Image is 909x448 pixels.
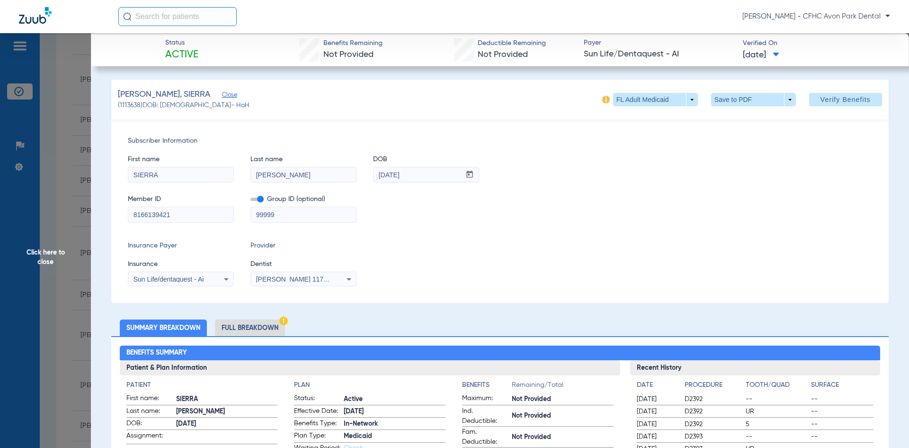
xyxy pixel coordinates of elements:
span: Provider [250,241,356,251]
h4: Plan [294,380,446,390]
h4: Surface [811,380,873,390]
span: [DATE] [743,49,779,61]
span: Not Provided [512,411,614,421]
span: Medicaid [344,431,446,441]
span: Sun Life/Dentaquest - AI [584,48,735,60]
span: -- [746,432,808,441]
app-breakdown-title: Benefits [462,380,512,393]
span: Group ID (optional) [250,194,356,204]
h2: Benefits Summary [120,346,881,361]
span: Maximum: [462,393,508,405]
span: Last name [250,155,356,165]
span: Insurance [128,259,234,269]
span: [DATE] [344,407,446,417]
span: Plan Type: [294,431,340,442]
span: D2392 [685,407,742,416]
h4: Patient [126,380,278,390]
li: Summary Breakdown [120,320,207,336]
span: -- [811,394,873,404]
span: [DATE] [176,419,278,429]
span: [DATE] [637,394,677,404]
span: Benefits Remaining [323,38,383,48]
button: FL Adult Medicaid [613,93,698,106]
span: [PERSON_NAME] [176,407,278,417]
img: info-icon [602,96,610,103]
span: Last name: [126,406,173,418]
img: Hazard [279,317,288,325]
span: Active [165,48,198,62]
li: Full Breakdown [215,320,285,336]
span: -- [811,420,873,429]
span: Active [344,394,446,404]
span: Not Provided [512,432,614,442]
span: Insurance Payer [128,241,234,251]
span: Ind. Deductible: [462,406,508,426]
h4: Procedure [685,380,742,390]
img: Search Icon [123,12,132,21]
iframe: Chat Widget [862,402,909,448]
span: DOB [373,155,479,165]
app-breakdown-title: Tooth/Quad [746,380,808,393]
span: Status: [294,393,340,405]
span: First name: [126,393,173,405]
h4: Date [637,380,677,390]
span: Verified On [743,38,894,48]
span: Member ID [128,194,234,204]
input: Search for patients [118,7,237,26]
app-breakdown-title: Date [637,380,677,393]
span: D2392 [685,420,742,429]
span: Dentist [250,259,356,269]
span: -- [746,394,808,404]
span: -- [811,432,873,441]
span: Deductible Remaining [478,38,546,48]
span: [DATE] [637,420,677,429]
span: First name [128,155,234,165]
span: D2393 [685,432,742,441]
app-breakdown-title: Procedure [685,380,742,393]
span: UR [746,407,808,416]
span: -- [811,407,873,416]
span: Status [165,38,198,48]
span: Remaining/Total [512,380,614,393]
span: Payer [584,38,735,48]
h3: Recent History [630,360,881,375]
span: SIERRA [176,394,278,404]
span: Fam. Deductible: [462,427,508,447]
span: In-Network [344,419,446,429]
span: Sun Life/dentaquest - Ai [134,275,204,283]
span: (1113638) DOB: [DEMOGRAPHIC_DATA] - HoH [118,101,250,110]
button: Save to PDF [711,93,796,106]
span: [PERSON_NAME], SIERRA [118,89,210,101]
span: Not Provided [478,50,528,59]
span: [DATE] [637,432,677,441]
span: Effective Date: [294,406,340,418]
span: 5 [746,420,808,429]
h3: Patient & Plan Information [120,360,620,375]
span: Verify Benefits [820,96,871,103]
span: D2392 [685,394,742,404]
button: Verify Benefits [809,93,882,106]
span: Assignment: [126,431,173,444]
span: [DATE] [637,407,677,416]
span: DOB: [126,419,173,430]
img: Zuub Logo [19,7,52,24]
button: Open calendar [461,167,479,183]
span: Not Provided [512,394,614,404]
h4: Benefits [462,380,512,390]
span: Close [222,91,231,101]
app-breakdown-title: Surface [811,380,873,393]
span: Subscriber Information [128,136,872,146]
span: [PERSON_NAME] 1174266217 [256,275,349,283]
span: Not Provided [323,50,374,59]
span: Benefits Type: [294,419,340,430]
h4: Tooth/Quad [746,380,808,390]
span: [PERSON_NAME] - CFHC Avon Park Dental [742,12,890,21]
